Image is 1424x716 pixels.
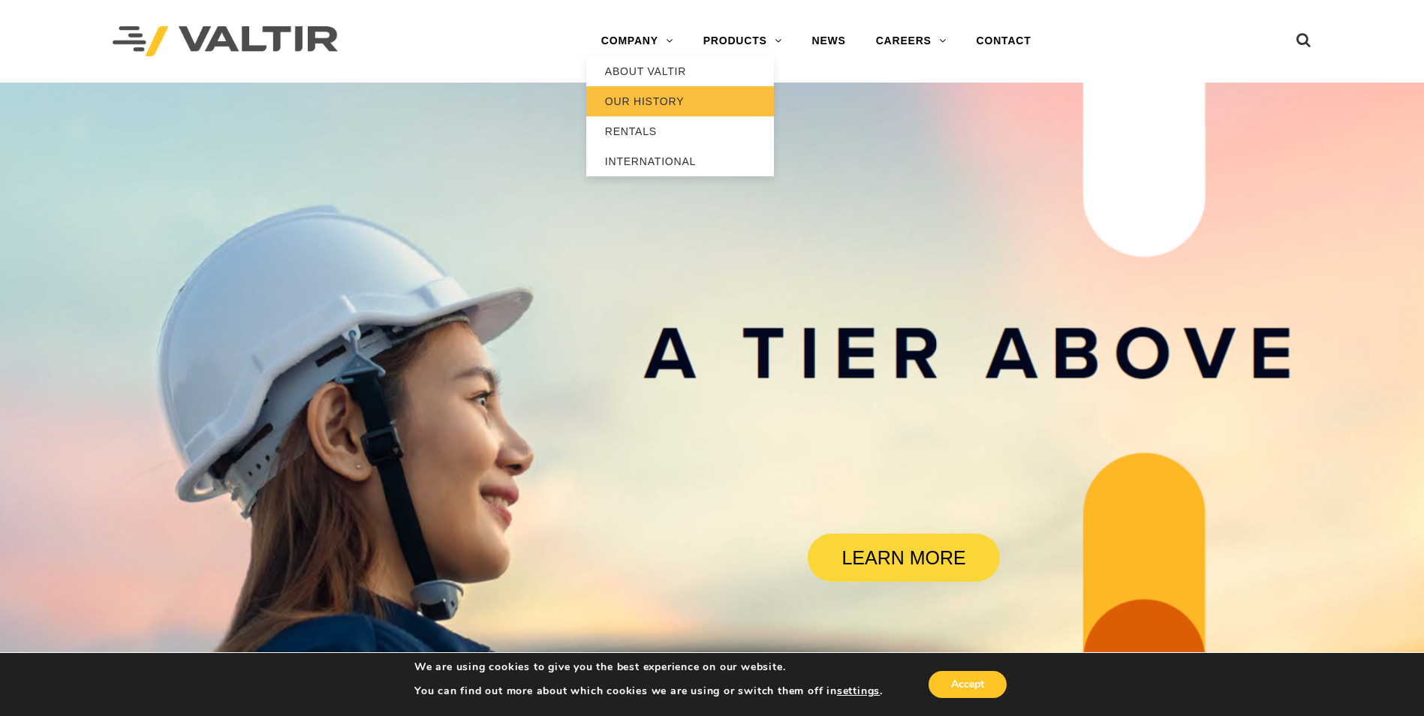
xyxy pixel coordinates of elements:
[861,26,962,56] a: CAREERS
[929,671,1007,698] button: Accept
[586,116,774,146] a: RENTALS
[113,26,338,57] img: Valtir
[808,534,1000,582] a: LEARN MORE
[837,684,880,698] button: settings
[962,26,1046,56] a: CONTACT
[586,86,774,116] a: OUR HISTORY
[414,660,883,674] p: We are using cookies to give you the best experience on our website.
[586,56,774,86] a: ABOUT VALTIR
[797,26,861,56] a: NEWS
[586,26,688,56] a: COMPANY
[414,684,883,698] p: You can find out more about which cookies we are using or switch them off in .
[688,26,797,56] a: PRODUCTS
[586,146,774,176] a: INTERNATIONAL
